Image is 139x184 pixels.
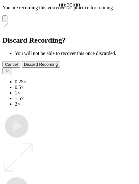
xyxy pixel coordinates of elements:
h2: Discard Recording? [2,36,137,44]
a: 00:00:00 [59,2,80,9]
li: 0.5× [15,85,137,90]
button: Cancel [2,61,20,68]
button: 1× [2,68,12,74]
li: 2× [15,101,137,107]
li: You will not be able to recover this once discarded. [15,51,137,56]
li: 0.25× [15,79,137,85]
li: 1.5× [15,96,137,101]
button: Discard Recording [22,61,61,68]
p: You are recording this voiceover as practice for training [2,5,137,10]
span: 1 [5,69,7,73]
li: 1× [15,90,137,96]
